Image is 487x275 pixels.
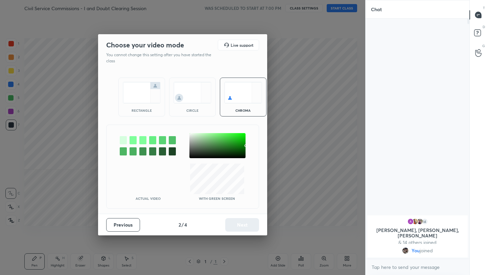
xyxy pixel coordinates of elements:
div: circle [179,109,206,112]
p: T [483,5,485,10]
div: grid [366,214,469,259]
img: normalScreenIcon.ae25ed63.svg [123,82,161,103]
div: chroma [230,109,257,112]
span: You [412,248,420,253]
p: Actual Video [136,197,161,200]
p: [PERSON_NAME], [PERSON_NAME], [PERSON_NAME] [371,228,464,238]
p: With green screen [199,197,235,200]
div: rectangle [128,109,155,112]
p: G [482,43,485,48]
img: AEdFTp4MJiPHguVCIknyDjM1-mNe5qi7Y22x6rUaeY8a=s96-c [407,218,414,225]
img: chromaScreenIcon.c19ab0a0.svg [224,82,262,103]
p: You cannot change this setting after you have started the class [106,52,216,64]
h4: 2 [179,221,181,228]
img: 4d6be83f570242e9b3f3d3ea02a997cb.jpg [402,247,409,254]
h4: 4 [184,221,187,228]
button: Previous [106,218,140,232]
img: 6d34c3d824144b939c35412024d09d0c.jpg [412,218,419,225]
img: 93d570dff8be48e88d02dbcabf976db3.jpg [417,218,423,225]
img: circleScreenIcon.acc0effb.svg [173,82,211,103]
h4: / [182,221,184,228]
h5: Live support [231,43,253,47]
h2: Choose your video mode [106,41,184,49]
span: joined [420,248,433,253]
div: 14 [421,218,428,225]
p: & 14 others joined [371,240,464,245]
p: D [483,24,485,29]
p: Chat [366,0,387,18]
